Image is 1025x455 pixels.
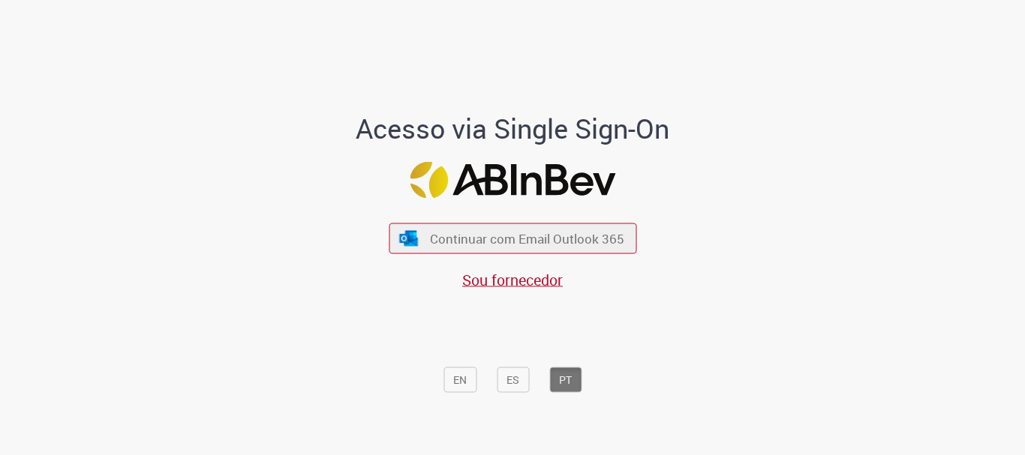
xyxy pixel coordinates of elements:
span: Continuar com Email Outlook 365 [430,230,624,247]
a: Sou fornecedor [462,270,563,290]
img: Logo ABInBev [410,162,615,199]
img: ícone Azure/Microsoft 360 [398,230,419,246]
button: ícone Azure/Microsoft 360 Continuar com Email Outlook 365 [389,223,636,254]
button: EN [443,367,476,393]
button: PT [549,367,582,393]
button: ES [497,367,529,393]
h1: Acesso via Single Sign-On [305,114,721,144]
